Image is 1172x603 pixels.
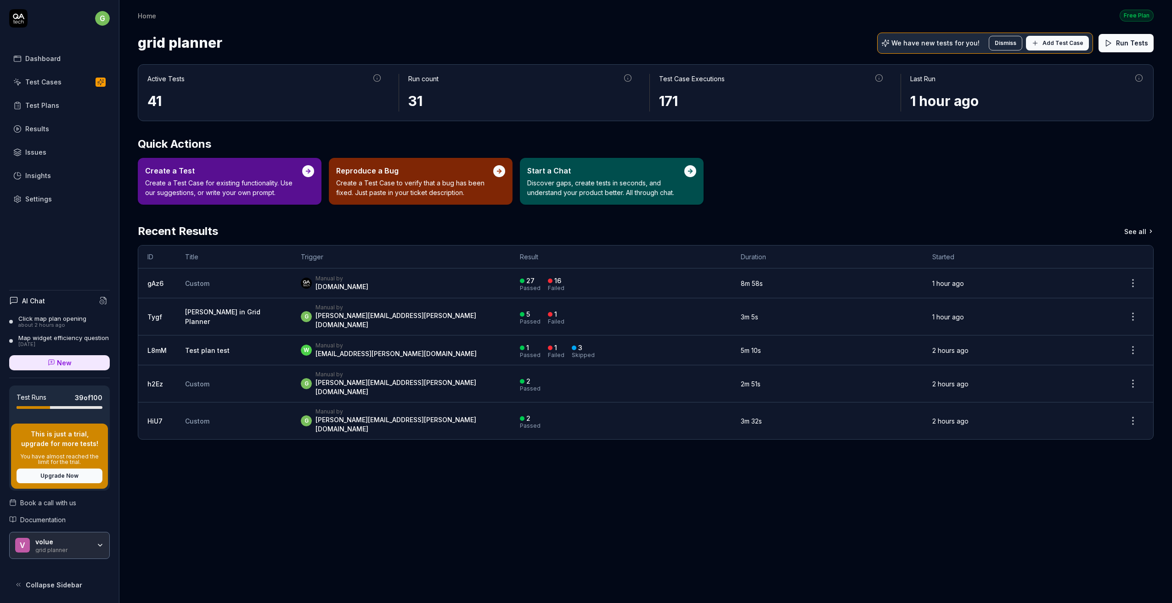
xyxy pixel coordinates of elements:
span: grid planner [138,31,222,55]
div: [PERSON_NAME][EMAIL_ADDRESS][PERSON_NAME][DOMAIN_NAME] [316,311,501,329]
span: 39 of 100 [75,393,102,402]
a: [PERSON_NAME] in Grid Planner [185,308,260,325]
div: Test Case Executions [659,74,725,84]
button: vvoluegrid planner [9,532,110,559]
div: Reproduce a Bug [336,165,493,176]
div: Create a Test [145,165,302,176]
button: Add Test Case [1026,36,1089,50]
div: Map widget efficiency question [18,334,109,341]
div: 2 [526,414,530,423]
div: Failed [548,352,564,358]
time: 2 hours ago [932,346,969,354]
div: Home [138,11,156,20]
div: Active Tests [147,74,185,84]
th: Duration [732,246,923,268]
div: Manual by [316,304,501,311]
div: Run count [408,74,439,84]
div: Manual by [316,371,501,378]
span: g [301,415,312,426]
span: Custom [185,279,209,287]
a: New [9,355,110,370]
div: Skipped [572,352,595,358]
div: 5 [526,310,530,318]
a: Dashboard [9,50,110,67]
div: 41 [147,91,382,112]
p: Create a Test Case for existing functionality. Use our suggestions, or write your own prompt. [145,178,302,197]
th: Started [923,246,1113,268]
time: 2m 51s [741,380,761,388]
div: Test Plans [25,100,59,110]
button: g [95,9,110,28]
span: g [95,11,110,26]
div: Failed [548,285,564,291]
a: Documentation [9,515,110,525]
div: Passed [520,319,541,324]
th: ID [138,246,176,268]
div: 171 [659,91,884,112]
a: L8mM [147,346,167,354]
a: gAz6 [147,279,163,287]
div: [PERSON_NAME][EMAIL_ADDRESS][PERSON_NAME][DOMAIN_NAME] [316,415,501,434]
div: Start a Chat [527,165,684,176]
a: See all [1124,223,1154,240]
time: 1 hour ago [932,313,964,321]
a: Settings [9,190,110,208]
span: v [15,538,30,553]
div: 1 [554,344,557,352]
time: 3m 5s [741,313,758,321]
p: Create a Test Case to verify that a bug has been fixed. Just paste in your ticket description. [336,178,493,197]
div: Failed [548,319,564,324]
div: Manual by [316,408,501,415]
div: [PERSON_NAME][EMAIL_ADDRESS][PERSON_NAME][DOMAIN_NAME] [316,378,501,396]
a: Book a call with us [9,498,110,508]
div: Insights [25,171,51,180]
span: g [301,311,312,322]
div: Manual by [316,342,477,349]
a: Test Plans [9,96,110,114]
button: Collapse Sidebar [9,575,110,594]
a: Test plan test [185,346,230,354]
time: 2 hours ago [932,417,969,425]
div: 27 [526,277,535,285]
p: You have almost reached the limit for the trial. [17,454,102,465]
div: 16 [554,277,561,285]
button: Upgrade Now [17,469,102,483]
time: 1 hour ago [932,279,964,287]
img: 7ccf6c19-61ad-4a6c-8811-018b02a1b829.jpg [301,278,312,289]
span: Custom [185,380,209,388]
span: g [301,378,312,389]
div: volue [35,538,90,546]
div: 1 [554,310,557,318]
div: about 2 hours ago [18,322,86,329]
div: Passed [520,352,541,358]
a: Insights [9,167,110,184]
div: Dashboard [25,54,61,63]
th: Trigger [292,246,510,268]
a: Test Cases [9,73,110,91]
h2: Quick Actions [138,136,1154,152]
div: Click map plan opening [18,315,86,322]
div: Issues [25,147,46,157]
a: Tygf [147,313,162,321]
p: This is just a trial, upgrade for more tests! [17,429,102,448]
span: Custom [185,417,209,425]
p: We have new tests for you! [891,40,980,46]
span: New [57,358,72,368]
a: Map widget efficiency question[DATE] [9,334,110,348]
div: Passed [520,423,541,429]
button: Free Plan [1120,9,1154,22]
h2: Recent Results [138,223,218,240]
span: Book a call with us [20,498,76,508]
span: w [301,345,312,356]
div: [EMAIL_ADDRESS][PERSON_NAME][DOMAIN_NAME] [316,349,477,358]
div: Settings [25,194,52,204]
a: Issues [9,143,110,161]
th: Result [511,246,732,268]
div: Last Run [910,74,935,84]
div: Test Cases [25,77,62,87]
span: Collapse Sidebar [26,580,82,590]
div: 31 [408,91,633,112]
p: Discover gaps, create tests in seconds, and understand your product better. All through chat. [527,178,684,197]
a: Click map plan openingabout 2 hours ago [9,315,110,329]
